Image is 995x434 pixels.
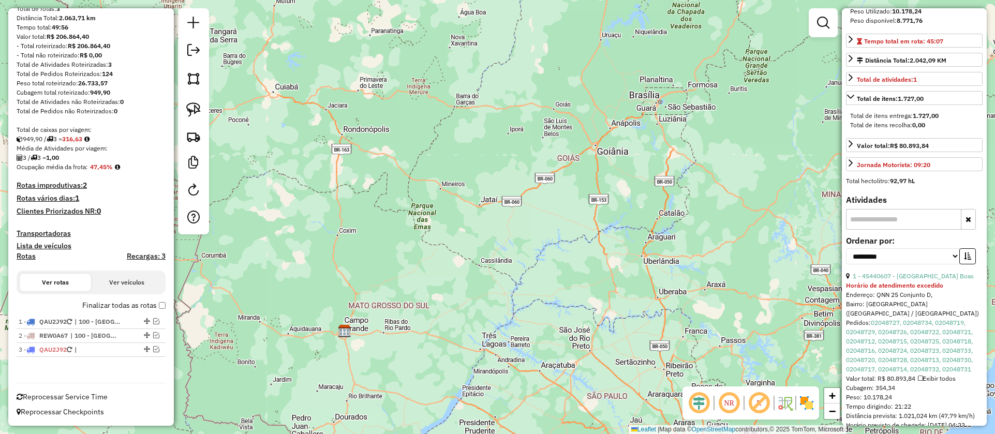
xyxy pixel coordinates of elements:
[913,112,939,119] strong: 1.727,00
[17,155,23,161] i: Total de Atividades
[846,176,983,186] div: Total hectolitro:
[846,34,983,48] a: Tempo total em rota: 45:07
[17,23,166,32] div: Tempo total:
[777,395,793,411] img: Fluxo de ruas
[846,234,983,247] label: Ordenar por:
[17,4,166,13] div: Total de rotas:
[75,193,79,203] strong: 1
[846,318,983,374] div: Pedidos:
[83,181,87,190] strong: 2
[186,129,201,144] img: Criar rota
[850,121,978,130] div: Total de itens recolha:
[846,53,983,67] a: Distância Total:2.042,09 KM
[115,164,120,170] em: Média calculada utilizando a maior ocupação (%Peso ou %Cubagem) de cada rota da sessão. Rotas cro...
[90,163,113,171] strong: 47,45%
[82,300,166,311] label: Finalizar todas as rotas
[747,391,771,415] span: Exibir rótulo
[17,51,166,60] div: - Total não roteirizado:
[39,332,68,339] span: REW0A67
[846,374,983,383] div: Valor total: R$ 80.893,84
[17,97,166,107] div: Total de Atividades não Roteirizadas:
[846,91,983,105] a: Total de itens:1.727,00
[17,125,166,134] div: Total de caixas por viagem:
[153,318,159,324] em: Visualizar rota
[144,318,150,324] em: Alterar sequência das rotas
[913,76,917,83] strong: 1
[846,300,983,318] div: Bairro: [GEOGRAPHIC_DATA] ([GEOGRAPHIC_DATA] / [GEOGRAPHIC_DATA])
[846,290,983,300] div: Endereço: QNN 25 Conjunto D,
[846,411,983,421] div: Distância prevista: 1.021,024 km (47,79 km/h)
[857,160,930,170] div: Jornada Motorista: 09:20
[846,107,983,134] div: Total de itens:1.727,00
[97,206,101,216] strong: 0
[892,7,922,15] strong: 10.178,24
[912,121,925,129] strong: 0,00
[813,12,834,33] a: Exibir filtros
[39,318,67,325] span: QAU2J92
[17,32,166,41] div: Valor total:
[717,391,741,415] span: Ocultar NR
[102,70,113,78] strong: 124
[114,107,117,115] strong: 0
[67,347,72,353] i: Veículo já utilizado nesta sessão
[687,391,711,415] span: Ocultar deslocamento
[17,229,166,238] h4: Transportadoras
[62,135,82,143] strong: 316,63
[144,332,150,338] em: Alterar sequência das rotas
[90,88,110,96] strong: 949,90
[338,324,351,338] img: CDL BROKER MS
[17,252,36,261] a: Rotas
[846,281,943,289] strong: Horário de atendimento excedido
[120,98,124,106] strong: 0
[108,61,112,68] strong: 3
[17,41,166,51] div: - Total roteirizado:
[182,125,205,148] a: Criar rota
[857,141,929,151] div: Valor total:
[890,142,929,149] strong: R$ 80.893,84
[159,302,166,309] input: Finalizar todas as rotas
[17,134,166,144] div: 949,90 / 3 =
[846,393,892,401] span: Peso: 10.178,24
[692,426,736,433] a: OpenStreetMap
[17,136,23,142] i: Cubagem total roteirizado
[824,388,840,403] a: Zoom in
[850,111,978,121] div: Total de itens entrega:
[846,421,983,430] div: Horário previsto de chegada: [DATE] 04:22
[846,72,983,86] a: Total de atividades:1
[17,194,166,203] h4: Rotas vários dias:
[846,195,983,205] h4: Atividades
[857,94,924,103] div: Total de itens:
[853,272,974,280] a: 1 - 45440607 - [GEOGRAPHIC_DATA] Boas
[629,425,846,434] div: Map data © contributors,© 2025 TomTom, Microsoft
[183,12,204,36] a: Nova sessão e pesquisa
[829,405,836,417] span: −
[153,332,159,338] em: Visualizar rota
[17,407,104,416] span: Reprocessar Checkpoints
[897,17,923,24] strong: 8.771,76
[959,248,976,264] button: Ordem crescente
[78,79,108,87] strong: 26.733,57
[17,163,88,171] span: Ocupação média da frota:
[864,37,943,45] span: Tempo total em rota: 45:07
[850,7,978,16] div: Peso Utilizado:
[17,242,166,250] h4: Lista de veículos
[91,274,162,291] button: Ver veículos
[47,33,89,40] strong: R$ 206.864,40
[898,95,924,102] strong: 1.727,00
[890,177,915,185] strong: 92,97 hL
[17,392,108,401] span: Reprocessar Service Time
[183,152,204,175] a: Criar modelo
[857,76,917,83] span: Total de atividades:
[19,346,72,353] span: 3 -
[19,318,72,325] span: 1 -
[59,14,96,22] strong: 2.063,71 km
[70,331,118,340] span: 100 - Campo Grande
[17,107,166,116] div: Total de Pedidos não Roteirizados:
[68,42,110,50] strong: R$ 206.864,40
[17,60,166,69] div: Total de Atividades Roteirizadas:
[658,426,659,433] span: |
[824,403,840,419] a: Zoom out
[39,346,67,353] span: QAU2J92
[67,319,72,325] i: Veículo já utilizado nesta sessão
